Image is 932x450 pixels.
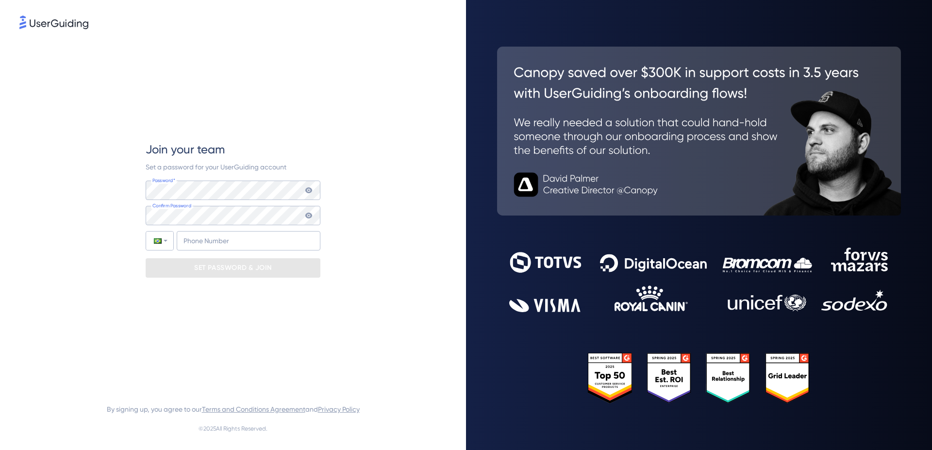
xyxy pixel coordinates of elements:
[146,163,286,171] span: Set a password for your UserGuiding account
[177,231,320,250] input: Phone Number
[146,142,225,157] span: Join your team
[107,403,360,415] span: By signing up, you agree to our and
[588,353,810,404] img: 25303e33045975176eb484905ab012ff.svg
[194,260,272,276] p: SET PASSWORD & JOIN
[509,248,889,312] img: 9302ce2ac39453076f5bc0f2f2ca889b.svg
[146,232,173,250] div: Brazil: + 55
[202,405,305,413] a: Terms and Conditions Agreement
[199,423,267,434] span: © 2025 All Rights Reserved.
[19,16,88,29] img: 8faab4ba6bc7696a72372aa768b0286c.svg
[497,47,901,216] img: 26c0aa7c25a843aed4baddd2b5e0fa68.svg
[318,405,360,413] a: Privacy Policy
